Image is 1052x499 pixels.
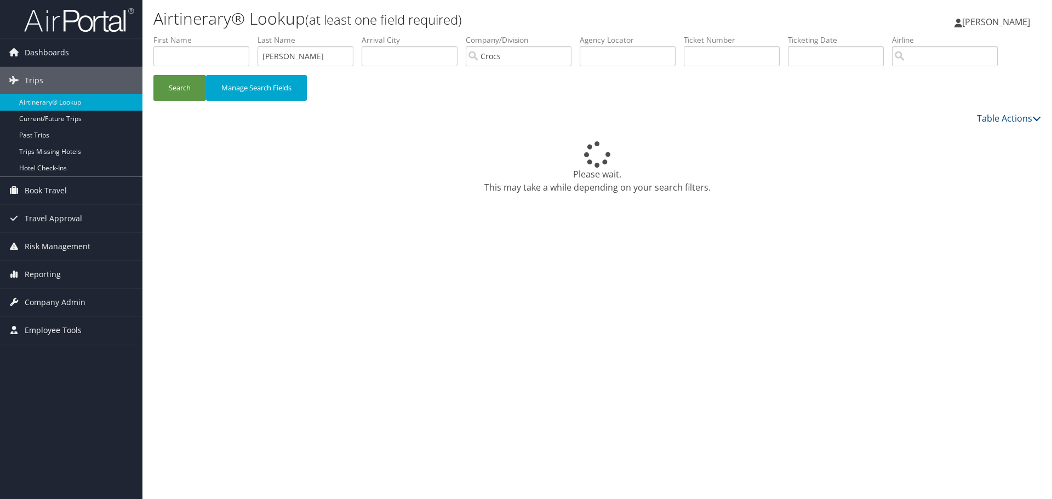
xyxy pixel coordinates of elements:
span: Travel Approval [25,205,82,232]
label: First Name [153,35,258,45]
label: Ticket Number [684,35,788,45]
img: airportal-logo.png [24,7,134,33]
label: Last Name [258,35,362,45]
span: Reporting [25,261,61,288]
span: Risk Management [25,233,90,260]
button: Manage Search Fields [206,75,307,101]
h1: Airtinerary® Lookup [153,7,745,30]
label: Agency Locator [580,35,684,45]
small: (at least one field required) [305,10,462,28]
label: Company/Division [466,35,580,45]
label: Ticketing Date [788,35,892,45]
span: [PERSON_NAME] [962,16,1030,28]
span: Book Travel [25,177,67,204]
a: [PERSON_NAME] [954,5,1041,38]
label: Arrival City [362,35,466,45]
a: Table Actions [977,112,1041,124]
span: Dashboards [25,39,69,66]
button: Search [153,75,206,101]
span: Company Admin [25,289,85,316]
span: Trips [25,67,43,94]
label: Airline [892,35,1006,45]
span: Employee Tools [25,317,82,344]
div: Please wait. This may take a while depending on your search filters. [153,141,1041,194]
